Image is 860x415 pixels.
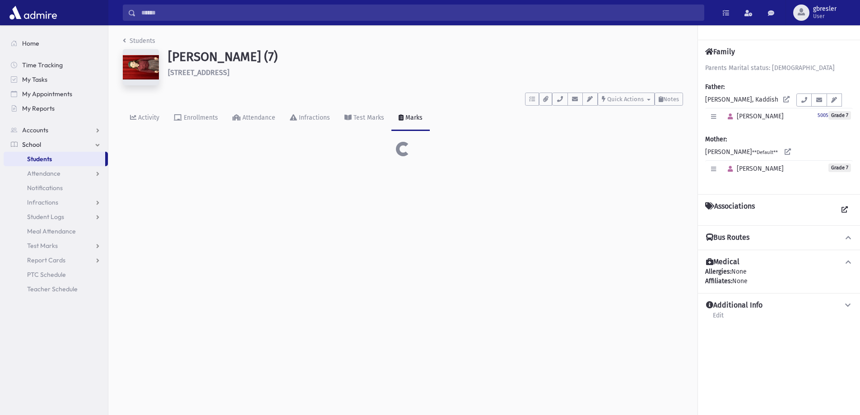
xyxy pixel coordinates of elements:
h1: [PERSON_NAME] (7) [168,49,683,65]
span: Teacher Schedule [27,285,78,293]
div: None [705,267,853,286]
img: AdmirePro [7,4,59,22]
span: Grade 7 [828,163,851,172]
a: Meal Attendance [4,224,108,238]
span: gbresler [813,5,837,13]
button: Quick Actions [598,93,655,106]
span: My Reports [22,104,55,112]
h4: Associations [705,202,755,218]
span: My Tasks [22,75,47,84]
button: Additional Info [705,301,853,310]
h4: Family [705,47,735,56]
span: Home [22,39,39,47]
div: Activity [136,114,159,121]
a: PTC Schedule [4,267,108,282]
a: Enrollments [167,106,225,131]
span: Student Logs [27,213,64,221]
button: Notes [655,93,683,106]
h4: Medical [706,257,739,267]
span: [PERSON_NAME] [724,112,784,120]
div: Enrollments [182,114,218,121]
div: [PERSON_NAME], Kaddish [PERSON_NAME] [705,63,853,187]
span: [PERSON_NAME] [724,165,784,173]
div: Test Marks [352,114,384,121]
span: Infractions [27,198,58,206]
a: Edit [712,310,724,326]
a: Students [123,37,155,45]
b: Allergies: [705,268,731,275]
a: School [4,137,108,152]
a: 5005 [818,111,828,119]
span: PTC Schedule [27,270,66,279]
b: Mother: [705,135,727,143]
h4: Bus Routes [706,233,749,242]
nav: breadcrumb [123,36,155,49]
span: Time Tracking [22,61,63,69]
a: Test Marks [337,106,391,131]
span: Students [27,155,52,163]
a: My Tasks [4,72,108,87]
b: Affiliates: [705,277,732,285]
b: Father: [705,83,725,91]
img: w== [123,49,159,85]
span: Test Marks [27,242,58,250]
a: Notifications [4,181,108,195]
div: Infractions [297,114,330,121]
a: Infractions [283,106,337,131]
span: Attendance [27,169,60,177]
span: Report Cards [27,256,65,264]
a: Home [4,36,108,51]
a: Attendance [225,106,283,131]
a: Student Logs [4,210,108,224]
a: Attendance [4,166,108,181]
span: My Appointments [22,90,72,98]
span: Meal Attendance [27,227,76,235]
small: 5005 [818,112,828,118]
span: Grade 7 [828,111,851,120]
span: Notifications [27,184,63,192]
a: Time Tracking [4,58,108,72]
button: Bus Routes [705,233,853,242]
a: My Reports [4,101,108,116]
a: Accounts [4,123,108,137]
span: Accounts [22,126,48,134]
div: Attendance [241,114,275,121]
input: Search [136,5,704,21]
a: Students [4,152,105,166]
a: Test Marks [4,238,108,253]
div: Parents Marital status: [DEMOGRAPHIC_DATA] [705,63,853,73]
h4: Additional Info [706,301,762,310]
a: Report Cards [4,253,108,267]
span: School [22,140,41,149]
a: Activity [123,106,167,131]
a: Teacher Schedule [4,282,108,296]
h6: [STREET_ADDRESS] [168,68,683,77]
a: My Appointments [4,87,108,101]
a: Infractions [4,195,108,210]
div: Marks [404,114,423,121]
a: Marks [391,106,430,131]
button: Medical [705,257,853,267]
span: Quick Actions [607,96,644,103]
div: None [705,276,853,286]
span: Notes [663,96,679,103]
span: User [813,13,837,20]
a: View all Associations [837,202,853,218]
